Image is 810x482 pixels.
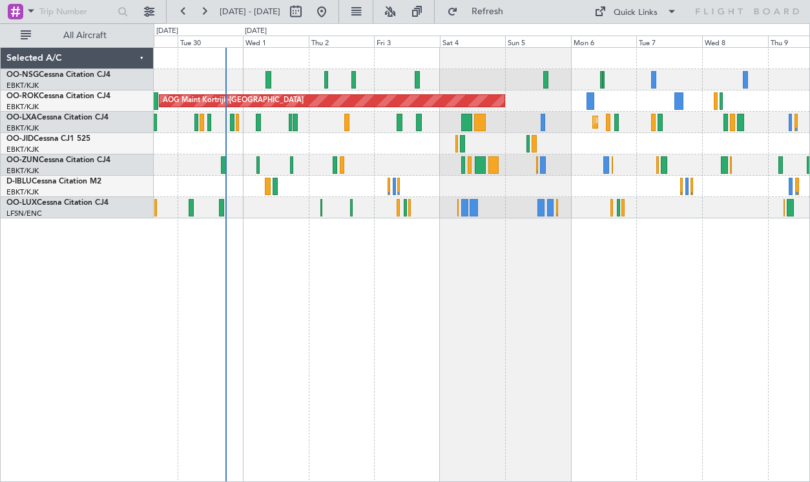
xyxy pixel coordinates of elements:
[6,123,39,133] a: EBKT/KJK
[178,36,244,47] div: Tue 30
[702,36,768,47] div: Wed 8
[34,31,136,40] span: All Aircraft
[6,92,39,100] span: OO-ROK
[243,36,309,47] div: Wed 1
[6,209,42,218] a: LFSN/ENC
[220,6,280,17] span: [DATE] - [DATE]
[588,1,683,22] button: Quick Links
[6,135,90,143] a: OO-JIDCessna CJ1 525
[6,178,101,185] a: D-IBLUCessna Citation M2
[156,26,178,37] div: [DATE]
[309,36,375,47] div: Thu 2
[6,135,34,143] span: OO-JID
[6,199,109,207] a: OO-LUXCessna Citation CJ4
[505,36,571,47] div: Sun 5
[163,91,304,110] div: AOG Maint Kortrijk-[GEOGRAPHIC_DATA]
[6,145,39,154] a: EBKT/KJK
[6,178,32,185] span: D-IBLU
[440,36,506,47] div: Sat 4
[461,7,515,16] span: Refresh
[6,114,37,121] span: OO-LXA
[14,25,140,46] button: All Aircraft
[39,2,114,21] input: Trip Number
[245,26,267,37] div: [DATE]
[6,156,110,164] a: OO-ZUNCessna Citation CJ4
[6,156,39,164] span: OO-ZUN
[6,71,110,79] a: OO-NSGCessna Citation CJ4
[6,92,110,100] a: OO-ROKCessna Citation CJ4
[374,36,440,47] div: Fri 3
[6,166,39,176] a: EBKT/KJK
[596,112,747,132] div: Planned Maint Kortrijk-[GEOGRAPHIC_DATA]
[6,71,39,79] span: OO-NSG
[6,187,39,197] a: EBKT/KJK
[571,36,637,47] div: Mon 6
[6,114,109,121] a: OO-LXACessna Citation CJ4
[614,6,658,19] div: Quick Links
[6,199,37,207] span: OO-LUX
[441,1,519,22] button: Refresh
[6,102,39,112] a: EBKT/KJK
[6,81,39,90] a: EBKT/KJK
[636,36,702,47] div: Tue 7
